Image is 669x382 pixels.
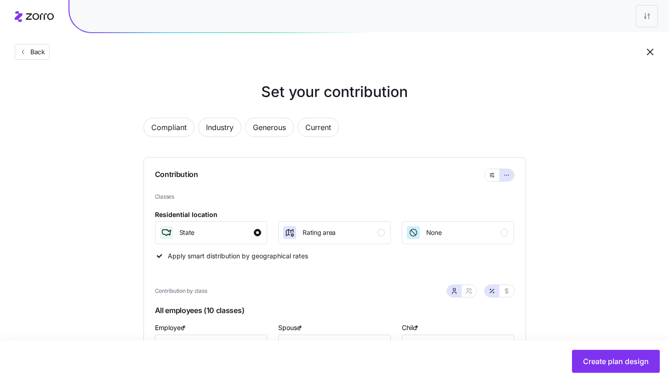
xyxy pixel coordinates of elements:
[151,118,187,137] span: Compliant
[155,193,515,201] span: Classes
[305,118,331,137] span: Current
[155,287,207,296] span: Contribution by class
[402,323,420,333] label: Child
[155,210,217,220] div: Residential location
[198,118,241,137] button: Industry
[402,335,424,356] div: %
[206,118,234,137] span: Industry
[297,118,339,137] button: Current
[107,81,563,103] h1: Set your contribution
[572,350,660,373] button: Create plan design
[583,356,649,367] span: Create plan design
[245,118,294,137] button: Generous
[303,228,336,237] span: Rating area
[426,228,442,237] span: None
[155,335,177,356] div: %
[155,303,515,322] span: All employees (10 classes)
[155,169,198,182] span: Contribution
[179,228,195,237] span: State
[27,47,45,57] span: Back
[155,323,188,333] label: Employee
[279,335,301,356] div: %
[143,118,194,137] button: Compliant
[278,323,304,333] label: Spouse
[15,44,50,60] button: Back
[253,118,286,137] span: Generous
